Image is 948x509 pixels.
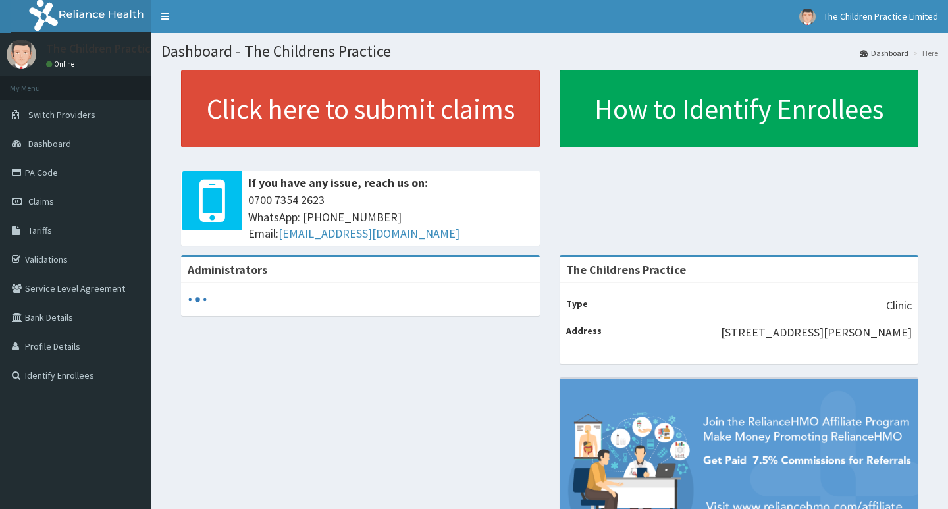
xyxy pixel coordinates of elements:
b: If you have any issue, reach us on: [248,175,428,190]
span: 0700 7354 2623 WhatsApp: [PHONE_NUMBER] Email: [248,192,533,242]
span: The Children Practice Limited [824,11,938,22]
b: Administrators [188,262,267,277]
li: Here [910,47,938,59]
a: [EMAIL_ADDRESS][DOMAIN_NAME] [278,226,460,241]
strong: The Childrens Practice [566,262,686,277]
p: Clinic [886,297,912,314]
b: Type [566,298,588,309]
p: The Children Practice Limited [46,43,199,55]
a: Click here to submit claims [181,70,540,147]
p: [STREET_ADDRESS][PERSON_NAME] [721,324,912,341]
h1: Dashboard - The Childrens Practice [161,43,938,60]
a: Dashboard [860,47,908,59]
svg: audio-loading [188,290,207,309]
span: Claims [28,196,54,207]
span: Tariffs [28,225,52,236]
span: Switch Providers [28,109,95,121]
a: Online [46,59,78,68]
span: Dashboard [28,138,71,149]
img: User Image [799,9,816,25]
a: How to Identify Enrollees [560,70,918,147]
b: Address [566,325,602,336]
img: User Image [7,40,36,69]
